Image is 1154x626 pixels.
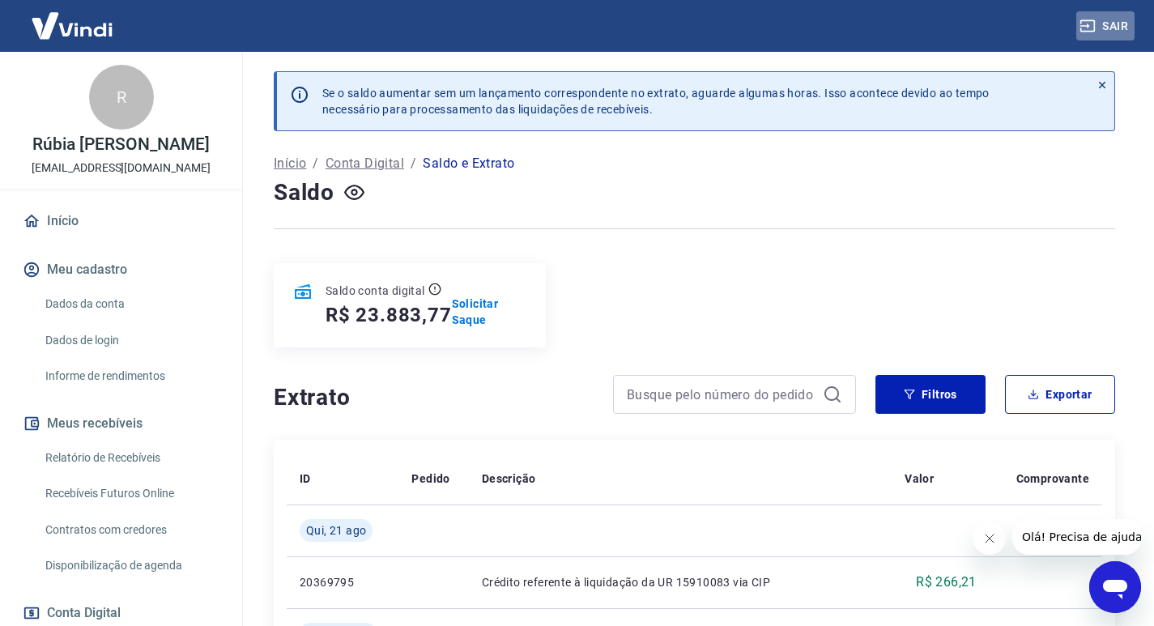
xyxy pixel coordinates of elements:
[482,471,536,487] p: Descrição
[973,522,1006,555] iframe: Fechar mensagem
[326,302,452,328] h5: R$ 23.883,77
[89,65,154,130] div: R
[1016,471,1089,487] p: Comprovante
[19,203,223,239] a: Início
[300,471,311,487] p: ID
[411,154,416,173] p: /
[1089,561,1141,613] iframe: Botão para abrir a janela de mensagens
[39,441,223,475] a: Relatório de Recebíveis
[39,360,223,393] a: Informe de rendimentos
[32,136,209,153] p: Rúbia [PERSON_NAME]
[19,1,125,50] img: Vindi
[905,471,934,487] p: Valor
[32,160,211,177] p: [EMAIL_ADDRESS][DOMAIN_NAME]
[39,287,223,321] a: Dados da conta
[39,549,223,582] a: Disponibilização de agenda
[19,252,223,287] button: Meu cadastro
[39,513,223,547] a: Contratos com credores
[10,11,136,24] span: Olá! Precisa de ajuda?
[1012,519,1141,555] iframe: Mensagem da empresa
[274,381,594,414] h4: Extrato
[916,573,977,592] p: R$ 266,21
[1005,375,1115,414] button: Exportar
[274,154,306,173] a: Início
[326,154,404,173] a: Conta Digital
[452,296,526,328] a: Solicitar Saque
[482,574,879,590] p: Crédito referente à liquidação da UR 15910083 via CIP
[411,471,449,487] p: Pedido
[306,522,366,539] span: Qui, 21 ago
[875,375,986,414] button: Filtros
[322,85,990,117] p: Se o saldo aumentar sem um lançamento correspondente no extrato, aguarde algumas horas. Isso acon...
[423,154,514,173] p: Saldo e Extrato
[39,477,223,510] a: Recebíveis Futuros Online
[1076,11,1135,41] button: Sair
[19,406,223,441] button: Meus recebíveis
[627,382,816,407] input: Busque pelo número do pedido
[274,177,334,209] h4: Saldo
[39,324,223,357] a: Dados de login
[313,154,318,173] p: /
[326,283,425,299] p: Saldo conta digital
[300,574,385,590] p: 20369795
